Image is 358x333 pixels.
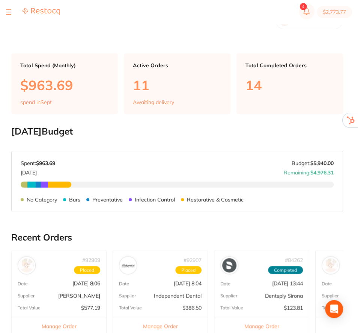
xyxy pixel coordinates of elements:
[322,281,332,286] p: Date
[285,257,303,263] p: # 84262
[18,281,28,286] p: Date
[20,258,34,272] img: Adam Dental
[222,258,236,272] img: Dentsply Sirona
[310,160,334,166] strong: $5,940.00
[11,15,59,25] h2: Dashboard
[18,293,35,298] p: Supplier
[236,53,343,114] a: Total Completed Orders14
[182,305,202,311] p: $386.50
[27,197,57,203] p: No Category
[81,305,100,311] p: $577.19
[23,8,60,17] a: Restocq Logo
[187,197,244,203] p: Restorative & Cosmetic
[58,293,100,299] p: [PERSON_NAME]
[175,266,202,274] span: Placed
[322,293,338,298] p: Supplier
[21,160,55,166] p: Spent:
[272,280,303,286] p: [DATE] 13:44
[74,266,100,274] span: Placed
[268,266,303,274] span: Completed
[265,293,303,299] p: Dentsply Sirona
[23,8,60,15] img: Restocq Logo
[119,293,136,298] p: Supplier
[11,53,118,114] a: Total Spend (Monthly)$963.69spend inSept
[323,258,338,272] img: Adam Dental
[322,305,344,310] p: Total Value
[220,293,237,298] p: Supplier
[133,77,221,93] p: 11
[20,62,109,68] p: Total Spend (Monthly)
[72,280,100,286] p: [DATE] 8:06
[121,258,135,272] img: Independent Dental
[135,197,175,203] p: Infection Control
[21,166,55,176] p: [DATE]
[284,305,303,311] p: $123.81
[325,300,343,318] div: Open Intercom Messenger
[124,53,230,114] a: Active Orders11Awaiting delivery
[20,99,52,105] p: spend in Sept
[69,197,80,203] p: Burs
[292,160,334,166] p: Budget:
[284,166,334,176] p: Remaining:
[245,62,334,68] p: Total Completed Orders
[11,126,343,137] h2: [DATE] Budget
[174,280,202,286] p: [DATE] 8:04
[92,197,123,203] p: Preventative
[20,77,109,93] p: $963.69
[133,99,174,105] p: Awaiting delivery
[36,160,55,166] strong: $963.69
[119,281,129,286] p: Date
[82,257,100,263] p: # 92909
[133,62,221,68] p: Active Orders
[119,305,142,310] p: Total Value
[18,305,41,310] p: Total Value
[184,257,202,263] p: # 92907
[245,77,334,93] p: 14
[11,232,343,243] h2: Recent Orders
[220,305,243,310] p: Total Value
[310,169,334,176] strong: $4,976.31
[154,293,202,299] p: Independent Dental
[220,281,230,286] p: Date
[317,6,352,18] button: $2,773.77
